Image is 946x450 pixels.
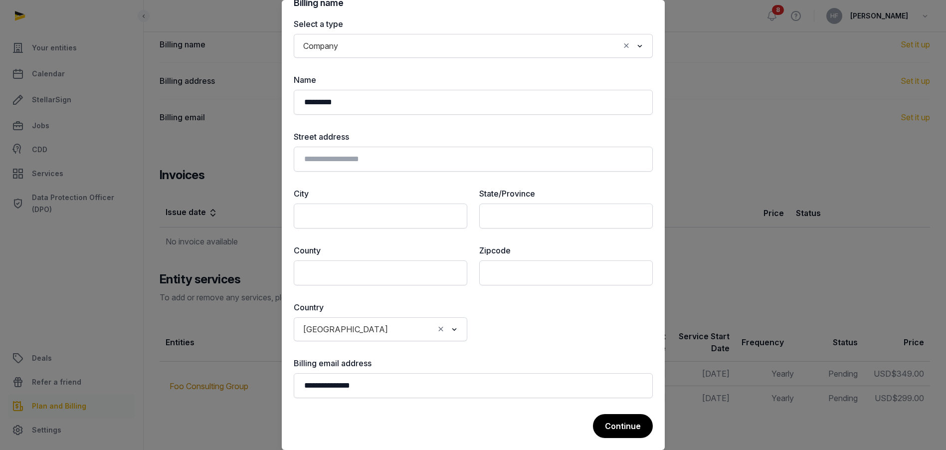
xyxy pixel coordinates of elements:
[299,320,462,338] div: Search for option
[294,18,653,30] label: Select a type
[294,74,653,86] label: Name
[392,322,434,336] input: Search for option
[896,402,946,450] iframe: Chat Widget
[299,37,648,55] div: Search for option
[301,322,390,336] span: [GEOGRAPHIC_DATA]
[294,244,467,256] label: County
[294,301,467,313] label: Country
[294,188,467,200] label: City
[622,39,631,53] button: Clear Selected
[294,357,653,369] label: Billing email address
[436,322,445,336] button: Clear Selected
[343,39,619,53] input: Search for option
[593,414,653,438] button: Continue
[479,188,653,200] label: State/Province
[301,39,341,53] span: Company
[294,131,653,143] label: Street address
[479,244,653,256] label: Zipcode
